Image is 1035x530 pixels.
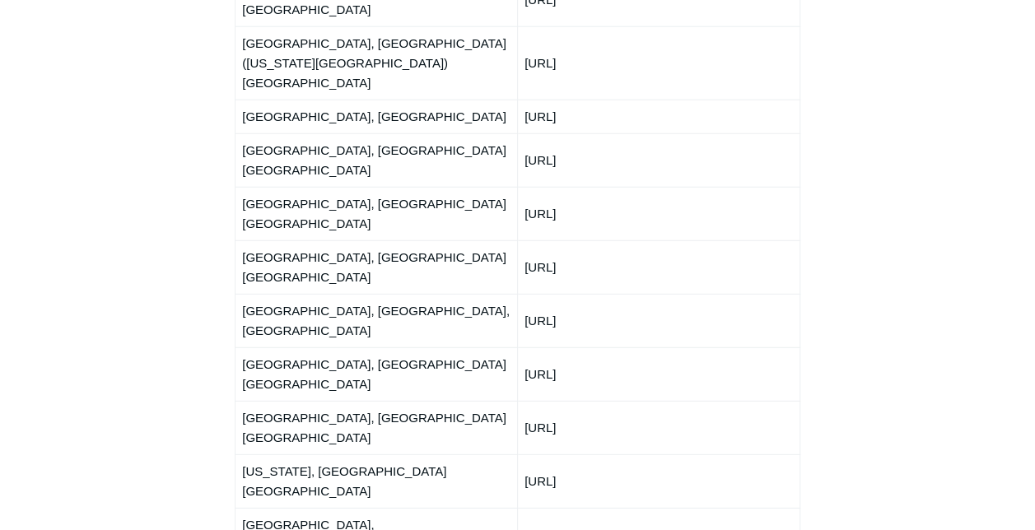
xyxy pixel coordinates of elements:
[517,401,800,454] td: [URL]
[235,347,518,401] td: [GEOGRAPHIC_DATA], [GEOGRAPHIC_DATA] [GEOGRAPHIC_DATA]
[235,26,518,100] td: [GEOGRAPHIC_DATA], [GEOGRAPHIC_DATA] ([US_STATE][GEOGRAPHIC_DATA]) [GEOGRAPHIC_DATA]
[235,187,518,240] td: [GEOGRAPHIC_DATA], [GEOGRAPHIC_DATA] [GEOGRAPHIC_DATA]
[235,401,518,454] td: [GEOGRAPHIC_DATA], [GEOGRAPHIC_DATA] [GEOGRAPHIC_DATA]
[235,454,518,508] td: [US_STATE], [GEOGRAPHIC_DATA] [GEOGRAPHIC_DATA]
[517,100,800,133] td: [URL]
[517,454,800,508] td: [URL]
[517,187,800,240] td: [URL]
[517,240,800,294] td: [URL]
[517,294,800,347] td: [URL]
[235,100,518,133] td: [GEOGRAPHIC_DATA], [GEOGRAPHIC_DATA]
[517,347,800,401] td: [URL]
[517,26,800,100] td: [URL]
[235,240,518,294] td: [GEOGRAPHIC_DATA], [GEOGRAPHIC_DATA] [GEOGRAPHIC_DATA]
[235,133,518,187] td: [GEOGRAPHIC_DATA], [GEOGRAPHIC_DATA] [GEOGRAPHIC_DATA]
[235,294,518,347] td: [GEOGRAPHIC_DATA], [GEOGRAPHIC_DATA], [GEOGRAPHIC_DATA]
[517,133,800,187] td: [URL]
